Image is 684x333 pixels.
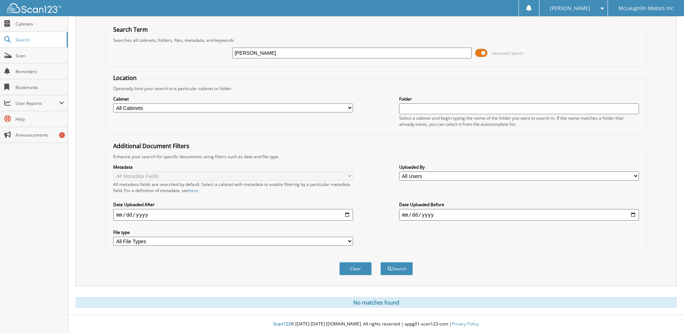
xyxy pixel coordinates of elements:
input: start [113,209,353,221]
legend: Search Term [110,26,151,34]
img: scan123-logo-white.svg [7,3,61,13]
label: Cabinet [113,96,353,102]
legend: Additional Document Filters [110,142,193,150]
div: Searches all cabinets, folders, files, metadata, and keywords [110,37,642,43]
button: Clear [339,262,372,275]
span: McLaughlin Motors Inc [618,6,674,10]
div: All metadata fields are searched by default. Select a cabinet with metadata to enable filtering b... [113,181,353,194]
label: File type [113,229,353,235]
span: [PERSON_NAME] [550,6,590,10]
span: Cabinets [16,21,64,27]
span: Bookmarks [16,84,64,90]
label: Uploaded By [399,164,639,170]
input: end [399,209,639,221]
iframe: Chat Widget [648,298,684,333]
span: Scan123 [273,321,291,327]
span: Search [16,37,63,43]
label: Date Uploaded After [113,201,353,208]
a: here [189,187,198,194]
span: User Reports [16,100,59,106]
legend: Location [110,74,140,82]
div: No matches found [75,297,677,308]
span: Reminders [16,68,64,75]
div: Select a cabinet and begin typing the name of the folder you want to search in. If the name match... [399,115,639,127]
label: Metadata [113,164,353,170]
span: Announcements [16,132,64,138]
label: Folder [399,96,639,102]
div: © [DATE]-[DATE] [DOMAIN_NAME]. All rights reserved | appg01-scan123-com | [68,315,684,333]
button: Search [380,262,413,275]
a: Privacy Policy [452,321,479,327]
div: Enhance your search for specific documents using filters such as date and file type. [110,154,642,160]
span: Help [16,116,64,122]
span: Scan [16,53,64,59]
div: 1 [59,132,65,138]
span: Advanced Search [491,50,524,56]
div: Optionally limit your search to a particular cabinet or folder [110,85,642,92]
label: Date Uploaded Before [399,201,639,208]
